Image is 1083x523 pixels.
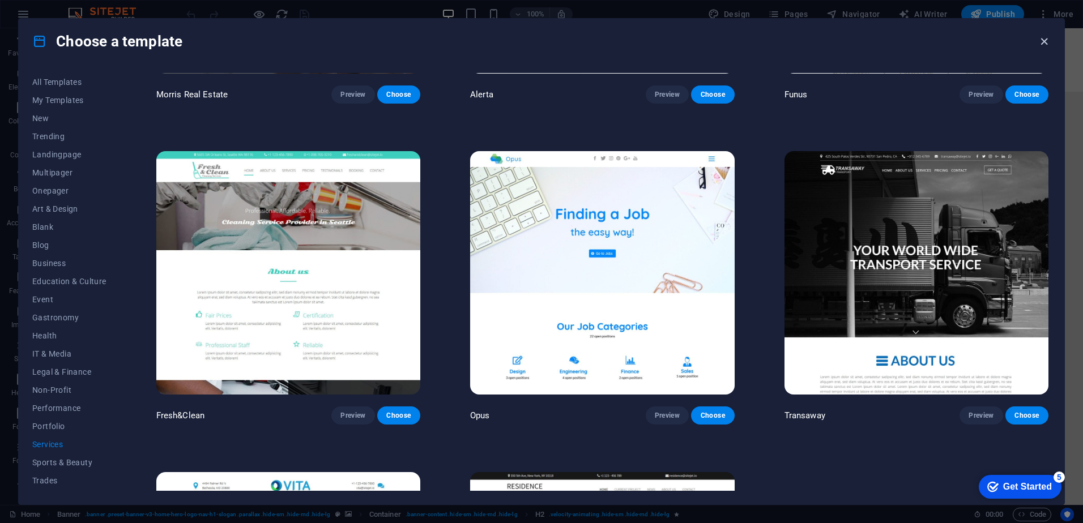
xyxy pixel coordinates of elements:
button: Choose [377,85,420,104]
span: Choose [386,411,411,420]
button: Gastronomy [32,308,106,327]
span: Health [32,331,106,340]
div: Get Started [33,12,82,23]
button: Legal & Finance [32,363,106,381]
span: Event [32,295,106,304]
span: Services [32,440,106,449]
button: Preview [331,406,374,425]
span: Blank [32,222,106,232]
p: Alerta [470,89,493,100]
span: Preview [969,411,994,420]
button: Landingpage [32,145,106,164]
button: Health [32,327,106,345]
span: Portfolio [32,422,106,431]
span: Gastronomy [32,313,106,322]
button: Preview [960,85,1003,104]
p: Opus [470,410,490,421]
button: Trending [32,127,106,145]
span: Trending [32,132,106,141]
span: Preview [340,411,365,420]
button: All Templates [32,73,106,91]
div: 5 [84,2,95,14]
button: Choose [1005,406,1048,425]
button: Portfolio [32,417,106,435]
span: Choose [700,90,725,99]
p: Fresh&Clean [156,410,205,421]
img: Transaway [784,151,1048,395]
button: Preview [960,406,1003,425]
span: Choose [1014,90,1039,99]
span: Landingpage [32,150,106,159]
button: Services [32,435,106,453]
span: Choose [700,411,725,420]
button: Blog [32,236,106,254]
button: Trades [32,471,106,490]
span: Multipager [32,168,106,177]
button: Choose [691,406,734,425]
span: Performance [32,404,106,413]
button: IT & Media [32,345,106,363]
span: Choose [386,90,411,99]
button: Preview [646,85,689,104]
span: Choose [1014,411,1039,420]
span: Preview [655,90,680,99]
h4: Choose a template [32,32,182,50]
span: Non-Profit [32,385,106,395]
p: Morris Real Estate [156,89,228,100]
span: Blog [32,241,106,250]
button: Preview [331,85,374,104]
p: Funus [784,89,808,100]
img: Fresh&Clean [156,151,420,395]
button: Education & Culture [32,272,106,290]
span: Trades [32,476,106,485]
span: Preview [655,411,680,420]
button: Choose [1005,85,1048,104]
button: Business [32,254,106,272]
button: Choose [377,406,420,425]
span: Education & Culture [32,277,106,286]
button: New [32,109,106,127]
button: Multipager [32,164,106,182]
span: All Templates [32,78,106,87]
button: Blank [32,218,106,236]
p: Transaway [784,410,825,421]
button: My Templates [32,91,106,109]
button: Art & Design [32,200,106,218]
img: Opus [470,151,734,395]
button: Travel [32,490,106,508]
button: Sports & Beauty [32,453,106,471]
span: Preview [340,90,365,99]
button: Non-Profit [32,381,106,399]
span: IT & Media [32,349,106,358]
span: Legal & Finance [32,367,106,376]
span: New [32,114,106,123]
button: Performance [32,399,106,417]
span: Art & Design [32,204,106,213]
button: Onepager [32,182,106,200]
span: Onepager [32,186,106,195]
div: Get Started 5 items remaining, 0% complete [9,6,92,29]
button: Event [32,290,106,308]
span: My Templates [32,96,106,105]
span: Sports & Beauty [32,458,106,467]
button: Preview [646,406,689,425]
span: Business [32,259,106,268]
button: Choose [691,85,734,104]
span: Preview [969,90,994,99]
